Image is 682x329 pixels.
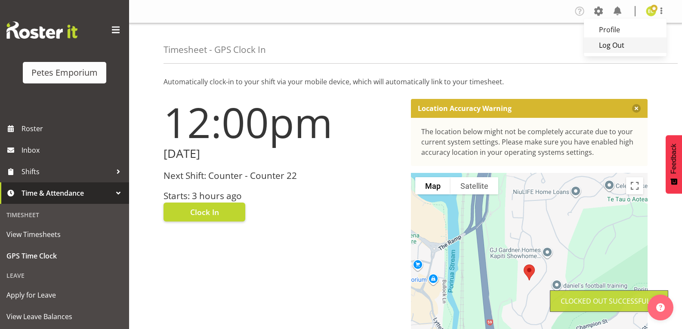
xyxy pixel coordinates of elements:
span: View Leave Balances [6,310,123,323]
span: View Timesheets [6,228,123,241]
span: Clock In [190,206,219,218]
a: View Timesheets [2,224,127,245]
button: Feedback - Show survey [666,135,682,194]
a: Profile [584,22,667,37]
span: Shifts [22,165,112,178]
img: help-xxl-2.png [656,303,665,312]
a: View Leave Balances [2,306,127,327]
a: Apply for Leave [2,284,127,306]
span: GPS Time Clock [6,249,123,262]
button: Toggle fullscreen view [626,177,643,194]
span: Roster [22,122,125,135]
img: Rosterit website logo [6,22,77,39]
button: Close message [632,104,641,113]
span: Apply for Leave [6,289,123,301]
p: Location Accuracy Warning [418,104,512,113]
div: Leave [2,267,127,284]
h2: [DATE] [164,147,401,160]
span: Feedback [670,144,678,174]
span: Time & Attendance [22,187,112,200]
button: Show street map [415,177,451,194]
p: Automatically clock-in to your shift via your mobile device, which will automatically link to you... [164,77,648,87]
button: Show satellite imagery [451,177,498,194]
span: Inbox [22,144,125,157]
h3: Starts: 3 hours ago [164,191,401,201]
h1: 12:00pm [164,99,401,145]
div: The location below might not be completely accurate due to your current system settings. Please m... [421,126,638,157]
button: Clock In [164,203,245,221]
img: emma-croft7499.jpg [646,6,656,16]
div: Petes Emporium [31,66,98,79]
a: GPS Time Clock [2,245,127,267]
h4: Timesheet - GPS Clock In [164,45,266,55]
a: Log Out [584,37,667,53]
div: Clocked out Successfully [561,296,657,306]
div: Timesheet [2,206,127,224]
h3: Next Shift: Counter - Counter 22 [164,171,401,181]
